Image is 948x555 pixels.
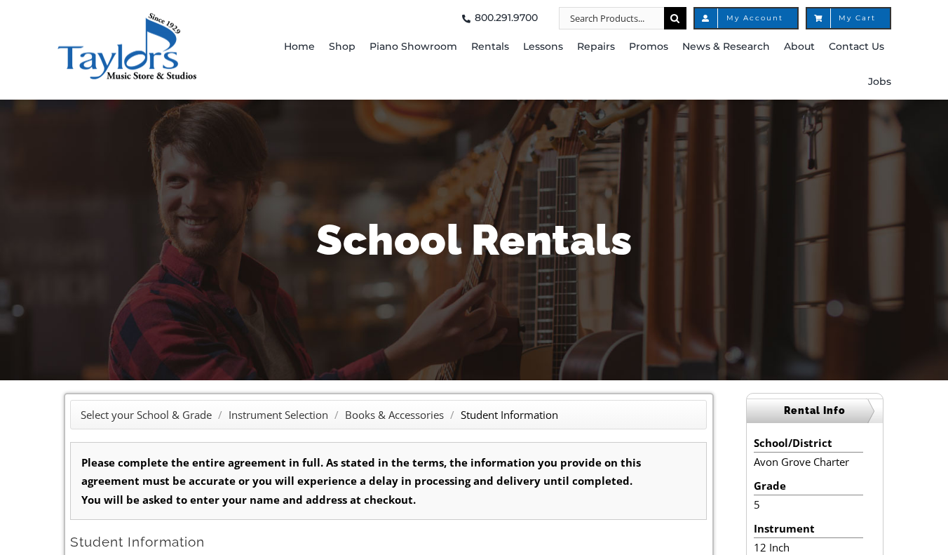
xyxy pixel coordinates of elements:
span: Repairs [577,36,615,58]
a: Jobs [868,65,891,100]
li: School/District [754,434,862,453]
input: Search [664,7,686,29]
li: Instrument [754,519,862,538]
span: Piano Showroom [370,36,457,58]
h2: Rental Info [747,399,883,423]
li: Avon Grove Charter [754,453,862,471]
a: Repairs [577,29,615,65]
span: / [215,408,226,422]
a: Piano Showroom [370,29,457,65]
nav: Main Menu [273,29,891,100]
li: 5 [754,495,862,514]
a: My Account [693,7,799,29]
li: Student Information [461,406,558,424]
a: Select your School & Grade [81,408,212,422]
h2: Student Information [70,533,707,551]
a: taylors-music-store-west-chester [57,11,197,25]
a: About [784,29,815,65]
span: Shop [329,36,355,58]
span: News & Research [682,36,770,58]
a: Promos [629,29,668,65]
a: Rentals [471,29,509,65]
span: Jobs [868,71,891,93]
span: Lessons [523,36,563,58]
a: News & Research [682,29,770,65]
li: Grade [754,476,862,495]
a: 800.291.9700 [458,7,538,29]
span: / [331,408,342,422]
span: My Cart [821,15,876,22]
nav: Top Right [273,7,891,29]
a: Shop [329,29,355,65]
span: Promos [629,36,668,58]
a: My Cart [806,7,891,29]
a: Contact Us [829,29,884,65]
span: / [447,408,458,422]
div: Please complete the entire agreement in full. As stated in the terms, the information you provide... [70,442,707,520]
span: 800.291.9700 [475,7,538,29]
a: Home [284,29,315,65]
span: Home [284,36,315,58]
span: Contact Us [829,36,884,58]
a: Instrument Selection [229,408,328,422]
h1: School Rentals [64,210,884,269]
span: My Account [709,15,783,22]
input: Search Products... [559,7,664,29]
a: Lessons [523,29,563,65]
span: About [784,36,815,58]
a: Books & Accessories [345,408,444,422]
span: Rentals [471,36,509,58]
